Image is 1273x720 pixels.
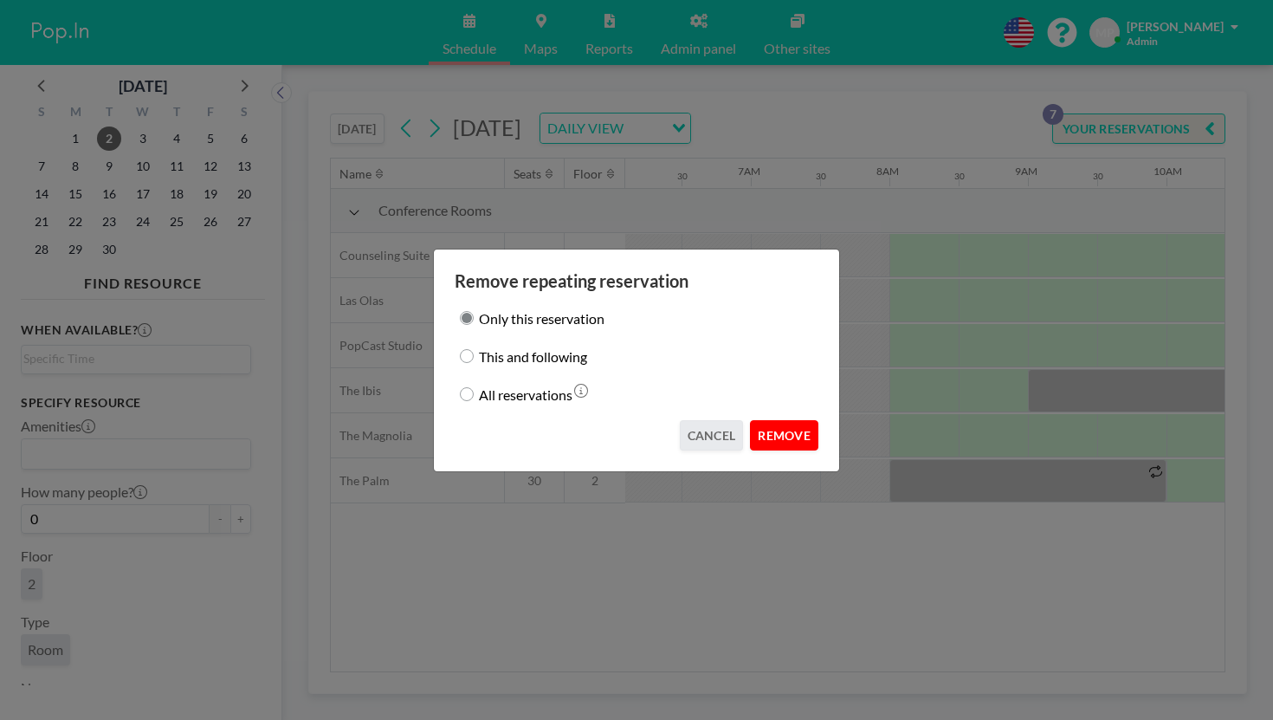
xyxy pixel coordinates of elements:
label: All reservations [479,382,572,406]
label: Only this reservation [479,306,604,330]
button: REMOVE [750,420,818,451]
h3: Remove repeating reservation [455,270,818,292]
label: This and following [479,344,587,368]
button: CANCEL [680,420,744,451]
